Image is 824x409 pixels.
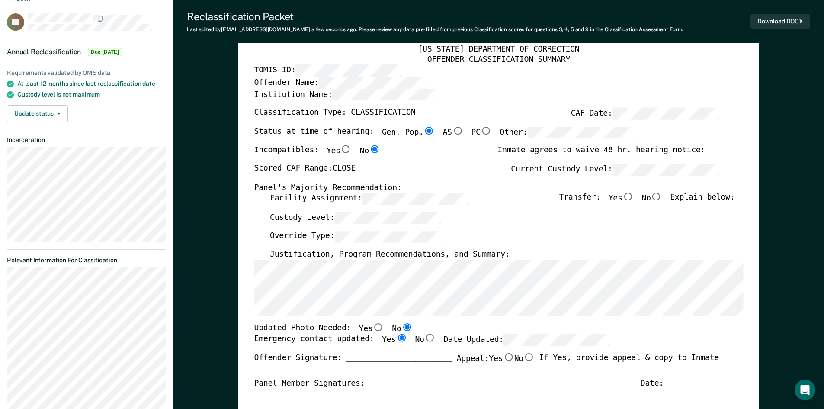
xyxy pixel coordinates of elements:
[17,80,166,87] div: At least 12 months since last reclassification
[500,127,634,139] label: Other:
[382,335,407,347] label: Yes
[269,212,441,224] label: Custody Level:
[187,10,683,23] div: Reclassification Packet
[254,378,365,389] div: Panel Member Signatures:
[269,231,441,243] label: Override Type:
[254,55,743,65] div: OFFENDER CLASSIFICATION SUMMARY
[254,77,425,89] label: Offender Name:
[187,26,683,32] div: Last edited by [EMAIL_ADDRESS][DOMAIN_NAME] . Please review any data pre-filled from previous Cla...
[334,212,441,224] input: Custody Level:
[73,91,100,98] span: maximum
[612,164,718,176] input: Current Custody Level:
[254,108,415,120] label: Classification Type: CLASSIFICATION
[7,48,81,56] span: Annual Reclassification
[334,231,441,243] input: Override Type:
[423,127,434,135] input: Gen. Pop.
[295,65,402,77] input: TOMIS ID:
[254,145,380,164] div: Incompatibles:
[559,193,734,212] div: Transfer: Explain below:
[372,323,384,331] input: Yes
[269,193,468,205] label: Facility Assignment:
[369,145,380,153] input: No
[326,145,351,157] label: Yes
[359,145,380,157] label: No
[415,335,436,347] label: No
[254,353,718,378] div: Offender Signature: _______________________ If Yes, provide appeal & copy to Inmate
[7,105,68,122] button: Update status
[651,193,662,201] input: No
[795,380,815,400] div: Open Intercom Messenger
[503,335,609,347] input: Date Updated:
[340,145,351,153] input: Yes
[608,193,633,205] label: Yes
[612,108,718,120] input: CAF Date:
[362,193,468,205] input: Facility Assignment:
[254,323,412,335] div: Updated Photo Needed:
[401,323,412,331] input: No
[142,80,155,87] span: date
[254,127,634,146] div: Status at time of hearing:
[359,323,384,335] label: Yes
[392,323,413,335] label: No
[395,335,407,342] input: Yes
[456,353,535,371] label: Appeal:
[7,136,166,144] dt: Incarceration
[88,48,122,56] span: Due [DATE]
[7,69,166,77] div: Requirements validated by OMS data
[311,26,356,32] span: a few seconds ago
[497,145,719,164] div: Inmate agrees to waive 48 hr. hearing notice: __
[17,91,166,98] div: Custody level is not
[254,45,743,55] div: [US_STATE] DEPARTMENT OF CORRECTION
[269,250,509,260] label: Justification, Program Recommendations, and Summary:
[382,127,434,139] label: Gen. Pop.
[424,335,435,342] input: No
[318,77,425,89] input: Offender Name:
[622,193,633,201] input: Yes
[7,257,166,264] dt: Relevant Information For Classification
[503,353,514,361] input: Yes
[442,127,463,139] label: AS
[527,127,634,139] input: Other:
[514,353,535,364] label: No
[254,183,718,193] div: Panel's Majority Recommendation:
[571,108,718,120] label: CAF Date:
[750,14,810,29] button: Download DOCX
[640,378,718,389] div: Date: ___________
[443,335,610,347] label: Date Updated:
[641,193,662,205] label: No
[452,127,463,135] input: AS
[254,89,439,101] label: Institution Name:
[254,164,356,176] label: Scored CAF Range: CLOSE
[480,127,491,135] input: PC
[511,164,719,176] label: Current Custody Level:
[471,127,492,139] label: PC
[489,353,514,364] label: Yes
[254,65,402,77] label: TOMIS ID:
[332,89,439,101] input: Institution Name:
[523,353,535,361] input: No
[254,335,610,354] div: Emergency contact updated:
